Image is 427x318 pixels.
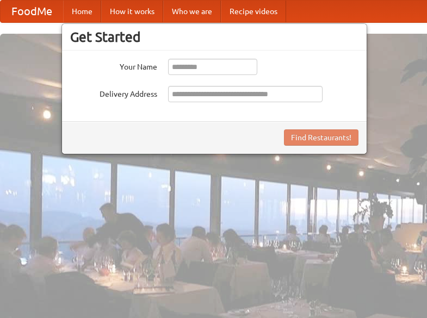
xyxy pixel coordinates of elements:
[284,129,358,146] button: Find Restaurants!
[70,59,157,72] label: Your Name
[221,1,286,22] a: Recipe videos
[163,1,221,22] a: Who we are
[70,29,358,45] h3: Get Started
[70,86,157,99] label: Delivery Address
[1,1,63,22] a: FoodMe
[63,1,101,22] a: Home
[101,1,163,22] a: How it works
